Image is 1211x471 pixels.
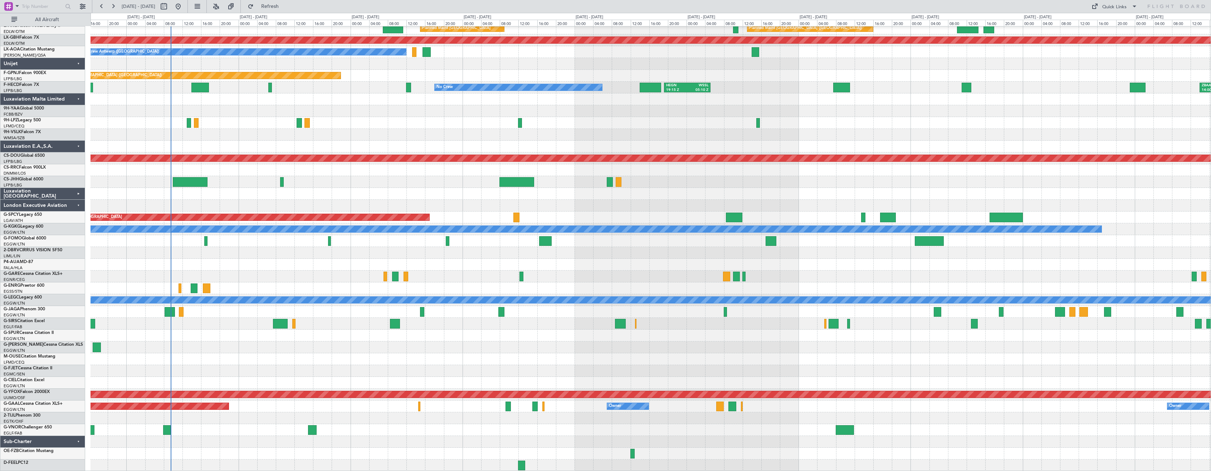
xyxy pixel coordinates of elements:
[4,29,25,34] a: EDLW/DTM
[4,83,39,87] a: F-HECDFalcon 7X
[4,224,43,229] a: G-KGKGLegacy 600
[1088,1,1141,12] button: Quick Links
[4,35,19,40] span: LX-GBH
[4,354,55,359] a: M-OUSECitation Mustang
[4,236,46,241] a: G-FOMOGlobal 6000
[4,390,20,394] span: G-YFOX
[4,53,46,58] a: [PERSON_NAME]/QSA
[687,20,705,26] div: 00:00
[4,407,25,412] a: EGGW/LTN
[4,130,21,134] span: 9H-VSLK
[4,112,23,117] a: FCBB/BZV
[4,76,22,82] a: LFPB/LBG
[668,20,687,26] div: 20:00
[49,70,162,81] div: Planned Maint [GEOGRAPHIC_DATA] ([GEOGRAPHIC_DATA])
[4,242,25,247] a: EGGW/LTN
[82,47,159,57] div: No Crew Antwerp ([GEOGRAPHIC_DATA])
[1023,20,1041,26] div: 00:00
[4,265,23,271] a: FALA/HLA
[4,35,39,40] a: LX-GBHFalcon 7X
[1172,20,1191,26] div: 08:00
[4,88,22,93] a: LFPB/LBG
[576,14,603,20] div: [DATE] - [DATE]
[332,20,350,26] div: 20:00
[4,312,25,318] a: EGGW/LTN
[8,14,78,25] button: All Aircraft
[4,236,22,241] span: G-FOMO
[4,177,43,181] a: CS-JHHGlobal 6000
[4,336,25,341] a: EGGW/LTN
[4,331,54,335] a: G-SPURCessna Citation II
[4,213,42,217] a: G-SPCYLegacy 650
[1004,20,1022,26] div: 20:00
[4,71,19,75] span: F-GPNJ
[4,260,33,264] a: P4-AUAMD-87
[4,319,45,323] a: G-SIRSCitation Excel
[126,20,145,26] div: 00:00
[1041,20,1060,26] div: 04:00
[220,20,238,26] div: 20:00
[4,130,41,134] a: 9H-VSLKFalcon 7X
[666,83,687,88] div: HEGN
[4,395,25,400] a: UUMO/OSF
[1024,14,1051,20] div: [DATE] - [DATE]
[145,20,164,26] div: 04:00
[1191,20,1209,26] div: 12:00
[4,402,20,406] span: G-GAAL
[4,248,19,252] span: 2-DBRV
[761,20,780,26] div: 16:00
[201,20,220,26] div: 16:00
[687,83,708,88] div: WSSL
[4,253,20,259] a: LIML/LIN
[780,20,799,26] div: 20:00
[4,218,23,223] a: LGAV/ATH
[575,20,593,26] div: 00:00
[1135,20,1153,26] div: 00:00
[257,20,276,26] div: 04:00
[4,165,19,170] span: CS-RRC
[388,20,406,26] div: 08:00
[127,14,155,20] div: [DATE] - [DATE]
[4,343,43,347] span: G-[PERSON_NAME]
[4,301,25,306] a: EGGW/LTN
[4,461,28,465] a: D-FEELPC12
[4,277,25,282] a: EGNR/CEG
[892,20,910,26] div: 20:00
[1153,20,1172,26] div: 04:00
[687,88,708,93] div: 05:10 Z
[463,20,481,26] div: 00:00
[4,123,24,129] a: LFMD/CEQ
[556,20,575,26] div: 20:00
[4,118,41,122] a: 9H-LPZLegacy 500
[19,17,75,22] span: All Aircraft
[4,272,63,276] a: G-GARECessna Citation XLS+
[1136,14,1163,20] div: [DATE] - [DATE]
[593,20,612,26] div: 04:00
[743,20,761,26] div: 12:00
[4,366,52,370] a: G-FJETCessna Citation II
[4,183,22,188] a: LFPB/LBG
[537,20,556,26] div: 16:00
[4,159,22,164] a: LFPB/LBG
[4,47,20,52] span: LX-AOA
[4,272,20,276] span: G-GARE
[240,14,267,20] div: [DATE] - [DATE]
[4,283,44,288] a: G-ENRGPraetor 600
[4,319,17,323] span: G-SIRS
[4,425,52,429] a: G-VNORChallenger 650
[705,20,724,26] div: 04:00
[4,165,46,170] a: CS-RRCFalcon 900LX
[4,461,18,465] span: D-FEEL
[276,20,294,26] div: 08:00
[4,47,55,52] a: LX-AOACitation Mustang
[4,343,83,347] a: G-[PERSON_NAME]Cessna Citation XLS
[444,20,463,26] div: 20:00
[4,331,19,335] span: G-SPUR
[948,20,967,26] div: 08:00
[122,3,155,10] span: [DATE] - [DATE]
[182,20,201,26] div: 12:00
[4,224,20,229] span: G-KGKG
[422,23,490,34] div: Planned Maint [GEOGRAPHIC_DATA]
[4,413,40,418] a: 2-TIJLPhenom 300
[4,283,20,288] span: G-ENRG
